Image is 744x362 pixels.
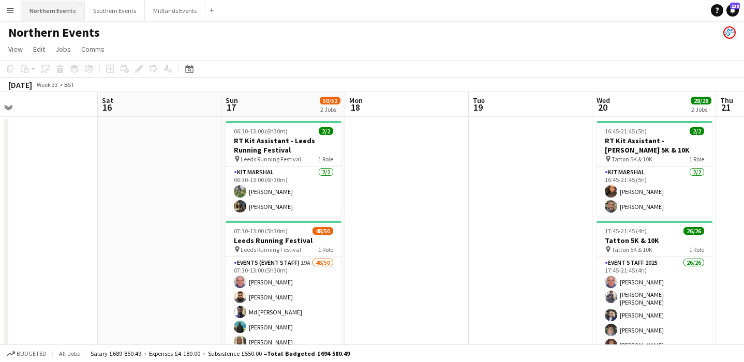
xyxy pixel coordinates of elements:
a: Jobs [51,42,75,56]
span: 17 [224,101,238,113]
div: [DATE] [8,80,32,90]
span: Jobs [55,44,71,54]
span: All jobs [57,350,82,357]
span: 17:45-21:45 (4h) [605,227,647,235]
span: 28/28 [691,97,711,104]
span: Total Budgeted £694 580.49 [267,350,350,357]
app-card-role: Kit Marshal2/216:45-21:45 (5h)[PERSON_NAME][PERSON_NAME] [597,167,712,217]
button: Budgeted [5,348,48,359]
a: 238 [726,4,739,17]
span: 16:45-21:45 (5h) [605,127,647,135]
span: 16 [100,101,113,113]
span: Tue [473,96,485,105]
span: Budgeted [17,350,47,357]
h1: Northern Events [8,25,100,40]
h3: Tatton 5K & 10K [597,236,712,245]
div: BST [64,81,75,88]
app-card-role: Kit Marshal2/206:30-13:00 (6h30m)[PERSON_NAME][PERSON_NAME] [226,167,341,217]
span: 1 Role [318,155,333,163]
button: Midlands Events [145,1,205,21]
a: View [4,42,27,56]
span: Comms [81,44,105,54]
span: 50/52 [320,97,340,104]
span: Thu [720,96,733,105]
span: 2/2 [690,127,704,135]
h3: RT Kit Assistant - [PERSON_NAME] 5K & 10K [597,136,712,155]
span: 48/50 [313,227,333,235]
h3: Leeds Running Festival [226,236,341,245]
span: 2/2 [319,127,333,135]
button: Northern Events [21,1,85,21]
span: Tatton 5K & 10K [612,246,652,253]
span: 07:30-13:00 (5h30m) [234,227,288,235]
span: View [8,44,23,54]
span: Sun [226,96,238,105]
span: Mon [349,96,363,105]
span: 1 Role [318,246,333,253]
span: 19 [471,101,485,113]
span: 238 [730,3,740,9]
span: 1 Role [689,155,704,163]
app-job-card: 06:30-13:00 (6h30m)2/2RT Kit Assistant - Leeds Running Festival Leeds Running Festival1 RoleKit M... [226,121,341,217]
span: Week 33 [34,81,60,88]
span: 20 [595,101,610,113]
a: Edit [29,42,49,56]
span: Tatton 5K & 10K [612,155,652,163]
app-job-card: 16:45-21:45 (5h)2/2RT Kit Assistant - [PERSON_NAME] 5K & 10K Tatton 5K & 10K1 RoleKit Marshal2/21... [597,121,712,217]
span: Leeds Running Festival [241,155,301,163]
button: Southern Events [85,1,145,21]
span: 1 Role [689,246,704,253]
app-user-avatar: RunThrough Events [723,26,736,39]
span: 06:30-13:00 (6h30m) [234,127,288,135]
h3: RT Kit Assistant - Leeds Running Festival [226,136,341,155]
div: 2 Jobs [691,105,711,113]
span: 21 [719,101,733,113]
span: Edit [33,44,45,54]
span: Sat [102,96,113,105]
span: Leeds Running Festival [241,246,301,253]
div: 2 Jobs [320,105,340,113]
span: Wed [597,96,610,105]
span: 18 [348,101,363,113]
span: 26/26 [683,227,704,235]
a: Comms [77,42,109,56]
div: Salary £689 850.49 + Expenses £4 180.00 + Subsistence £550.00 = [91,350,350,357]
